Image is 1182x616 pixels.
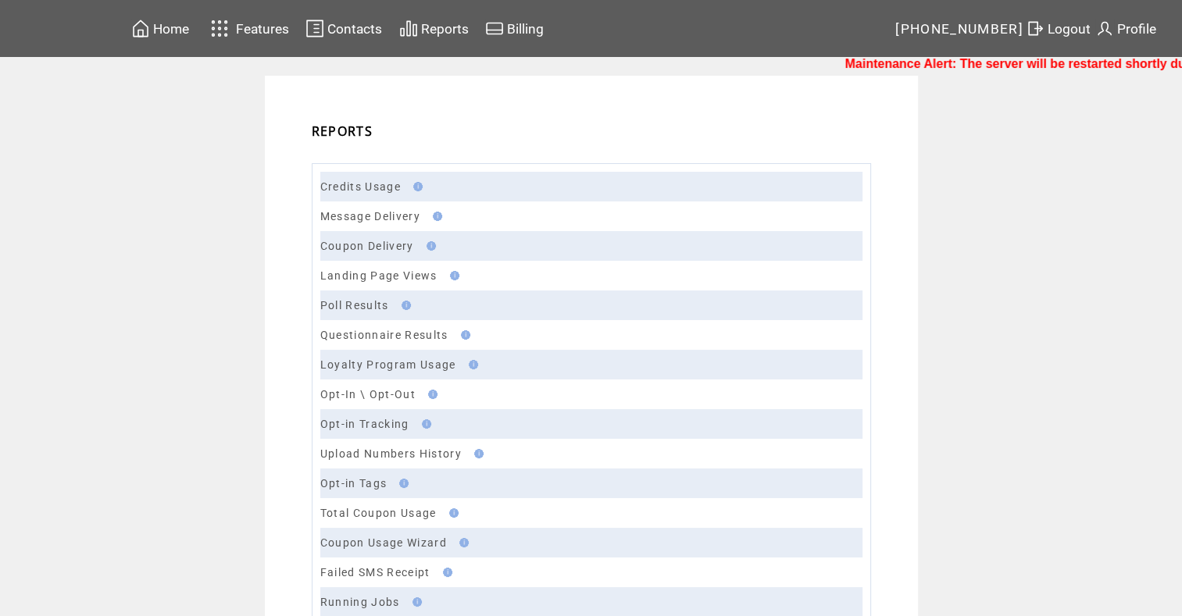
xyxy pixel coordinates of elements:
a: Coupon Delivery [320,240,414,252]
img: help.gif [423,390,437,399]
img: help.gif [428,212,442,221]
a: Coupon Usage Wizard [320,536,447,549]
img: help.gif [464,360,478,369]
a: Message Delivery [320,210,420,223]
a: Features [204,13,292,44]
span: REPORTS [312,123,373,140]
a: Logout [1023,16,1093,41]
img: contacts.svg [305,19,324,38]
a: Poll Results [320,299,389,312]
a: Total Coupon Usage [320,507,437,519]
img: creidtcard.svg [485,19,504,38]
img: help.gif [438,568,452,577]
span: [PHONE_NUMBER] [895,21,1023,37]
a: Opt-in Tracking [320,418,409,430]
a: Questionnaire Results [320,329,448,341]
img: help.gif [395,479,409,488]
img: help.gif [397,301,411,310]
img: chart.svg [399,19,418,38]
a: Opt-In \ Opt-Out [320,388,416,401]
img: help.gif [455,538,469,547]
span: Logout [1048,21,1091,37]
img: help.gif [445,271,459,280]
a: Credits Usage [320,180,401,193]
img: help.gif [417,419,431,429]
a: Profile [1093,16,1159,41]
span: Billing [507,21,544,37]
img: profile.svg [1095,19,1114,38]
span: Home [153,21,189,37]
a: Billing [483,16,546,41]
img: help.gif [408,597,422,607]
img: help.gif [445,508,459,518]
img: help.gif [456,330,470,340]
a: Running Jobs [320,596,400,608]
span: Reports [421,21,469,37]
a: Landing Page Views [320,269,437,282]
a: Contacts [303,16,384,41]
a: Loyalty Program Usage [320,358,456,371]
a: Reports [397,16,471,41]
span: Profile [1117,21,1156,37]
a: Failed SMS Receipt [320,566,430,579]
img: help.gif [470,449,484,458]
span: Contacts [327,21,382,37]
span: Features [236,21,289,37]
a: Opt-in Tags [320,477,387,490]
img: help.gif [422,241,436,251]
img: exit.svg [1026,19,1045,38]
img: home.svg [131,19,150,38]
a: Home [129,16,191,41]
img: features.svg [206,16,234,41]
a: Upload Numbers History [320,447,462,460]
img: help.gif [409,182,423,191]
